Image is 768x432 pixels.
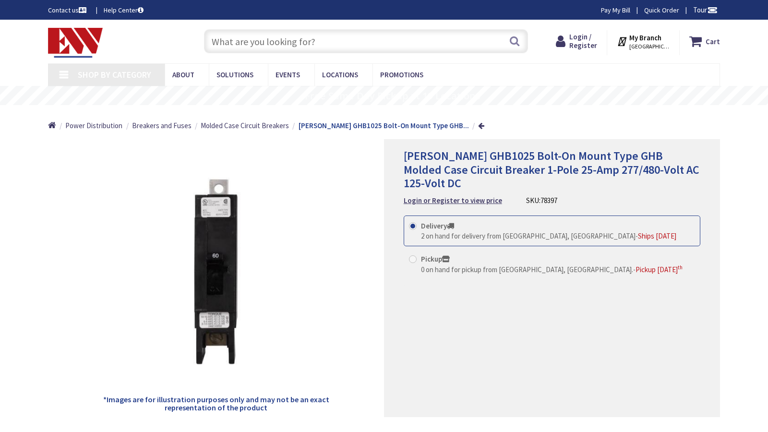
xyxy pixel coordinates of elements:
span: Tour [693,5,718,14]
strong: [PERSON_NAME] GHB1025 Bolt-On Mount Type GHB... [299,121,469,130]
strong: Cart [706,33,720,50]
span: About [172,70,194,79]
span: Pickup [DATE] [636,265,683,274]
span: Shop By Category [78,69,151,80]
div: - [421,264,683,275]
span: Login / Register [569,32,597,50]
input: What are you looking for? [204,29,528,53]
a: Login / Register [556,33,597,50]
rs-layer: Free Same Day Pickup at 19 Locations [305,91,480,101]
a: Breakers and Fuses [132,120,192,131]
span: [GEOGRAPHIC_DATA], [GEOGRAPHIC_DATA] [629,43,670,50]
img: Eaton GHB1025 Bolt-On Mount Type GHB Molded Case Circuit Breaker 1-Pole 25-Amp 277/480-Volt AC 12... [102,159,330,388]
div: My Branch [GEOGRAPHIC_DATA], [GEOGRAPHIC_DATA] [617,33,670,50]
a: Contact us [48,5,88,15]
span: Solutions [216,70,253,79]
span: Power Distribution [65,121,122,130]
a: Molded Case Circuit Breakers [201,120,289,131]
div: SKU: [526,195,557,205]
span: Events [276,70,300,79]
a: Power Distribution [65,120,122,131]
a: Quick Order [644,5,679,15]
span: 2 on hand for delivery from [GEOGRAPHIC_DATA], [GEOGRAPHIC_DATA] [421,231,636,240]
span: 78397 [540,196,557,205]
a: Pay My Bill [601,5,630,15]
span: Locations [322,70,358,79]
strong: Login or Register to view price [404,196,502,205]
span: [PERSON_NAME] GHB1025 Bolt-On Mount Type GHB Molded Case Circuit Breaker 1-Pole 25-Amp 277/480-Vo... [404,148,699,191]
span: 0 on hand for pickup from [GEOGRAPHIC_DATA], [GEOGRAPHIC_DATA]. [421,265,633,274]
a: Login or Register to view price [404,195,502,205]
span: Promotions [380,70,423,79]
span: Molded Case Circuit Breakers [201,121,289,130]
strong: My Branch [629,33,661,42]
span: Ships [DATE] [638,231,676,240]
a: Help Center [104,5,144,15]
img: Electrical Wholesalers, Inc. [48,28,103,58]
sup: th [678,264,683,271]
strong: Delivery [421,221,454,230]
h5: *Images are for illustration purposes only and may not be an exact representation of the product [102,396,330,412]
strong: Pickup [421,254,450,264]
div: - [421,231,676,241]
span: Breakers and Fuses [132,121,192,130]
a: Cart [689,33,720,50]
